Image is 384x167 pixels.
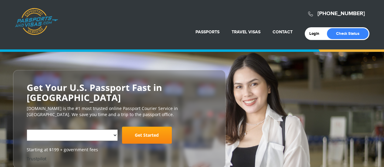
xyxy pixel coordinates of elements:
[232,29,260,35] a: Travel Visas
[309,31,324,36] a: Login
[27,105,212,118] p: [DOMAIN_NAME] is the #1 most trusted online Passport Courier Service in [GEOGRAPHIC_DATA]. We sav...
[318,10,365,17] a: [PHONE_NUMBER]
[27,147,212,153] span: Starting at $199 + government fees
[327,28,369,39] a: Check Status
[122,127,172,144] a: Get Started
[273,29,293,35] a: Contact
[27,82,212,102] h2: Get Your U.S. Passport Fast in [GEOGRAPHIC_DATA]
[27,156,46,162] a: Trustpilot
[15,8,58,35] a: Passports & [DOMAIN_NAME]
[195,29,219,35] a: Passports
